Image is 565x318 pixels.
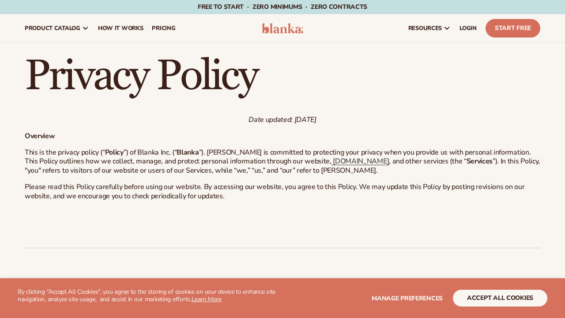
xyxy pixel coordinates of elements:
[453,290,547,307] button: accept all cookies
[455,14,481,42] a: LOGIN
[249,115,316,125] em: Date updated: [DATE]
[331,156,389,166] a: [DOMAIN_NAME]
[486,19,540,38] a: Start Free
[18,288,282,303] p: By clicking "Accept All Cookies", you agree to the storing of cookies on your device to enhance s...
[389,156,466,166] span: , and other services (the “
[198,3,367,11] span: Free to start · ZERO minimums · ZERO contracts
[404,14,455,42] a: resources
[147,14,180,42] a: pricing
[460,25,477,32] span: LOGIN
[98,25,143,32] span: How It Works
[262,23,303,34] img: logo
[25,55,540,98] h1: Privacy Policy
[20,14,94,42] a: product catalog
[177,148,199,157] strong: Blanka
[372,290,443,307] button: Manage preferences
[105,148,124,157] strong: Policy
[372,294,443,303] span: Manage preferences
[25,25,80,32] span: product catalog
[192,295,222,303] a: Learn More
[25,148,531,167] span: ”). [PERSON_NAME] is committed to protecting your privacy when you provide us with personal infor...
[152,25,175,32] span: pricing
[94,14,148,42] a: How It Works
[25,131,55,141] strong: Overview
[124,148,177,157] span: ”) of Blanka Inc. (“
[25,156,540,175] span: ”). In this Policy, "you" refers to visitors of our website or users of our Services, while “we,”...
[25,182,524,201] span: Please read this Policy carefully before using our website. By accessing our website, you agree t...
[25,148,105,157] span: This is the privacy policy (“
[333,156,389,166] span: [DOMAIN_NAME]
[408,25,442,32] span: resources
[467,156,493,166] strong: Services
